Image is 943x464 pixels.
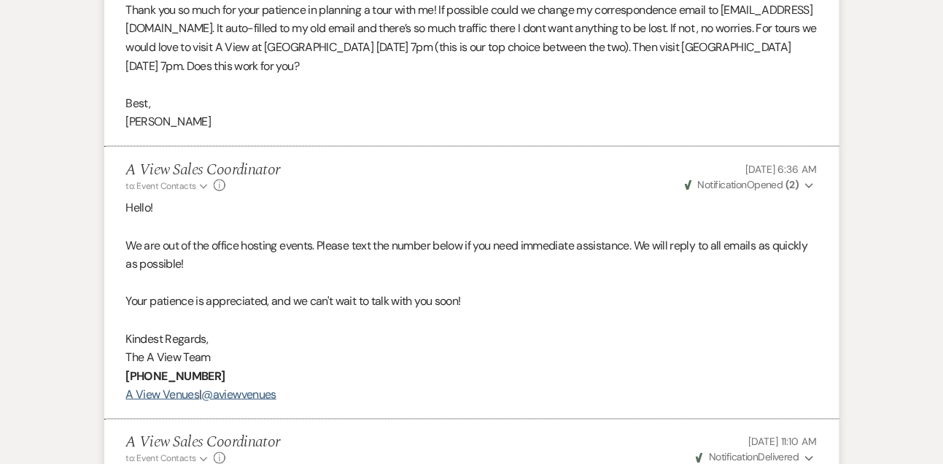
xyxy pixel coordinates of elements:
span: The A View Team [126,349,211,365]
strong: ( 2 ) [785,178,799,191]
span: Delivered [696,451,799,464]
span: Opened [685,178,799,191]
button: NotificationOpened (2) [683,177,818,193]
p: Hello! [126,198,818,217]
h5: A View Sales Coordinator [126,161,280,179]
p: Thank you so much for your patience in planning a tour with me! If possible could we change my co... [126,1,818,75]
span: Your patience is appreciated, and we can't wait to talk with you soon! [126,293,461,309]
a: A View Venues [126,387,200,402]
h5: A View Sales Coordinator [126,434,280,452]
span: Notification [709,451,758,464]
strong: [PHONE_NUMBER] [126,368,225,384]
span: Kindest Regards, [126,331,209,347]
span: [DATE] 6:36 AM [745,163,817,176]
p: [PERSON_NAME] [126,112,818,131]
span: to: Event Contacts [126,180,196,192]
span: We are out of the office hosting events. Please text the number below if you need immediate assis... [126,238,808,272]
span: [DATE] 11:10 AM [749,436,818,449]
p: Best, [126,94,818,113]
span: | [199,387,201,402]
button: to: Event Contacts [126,179,210,193]
span: Notification [698,178,747,191]
a: @aviewvenues [202,387,276,402]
